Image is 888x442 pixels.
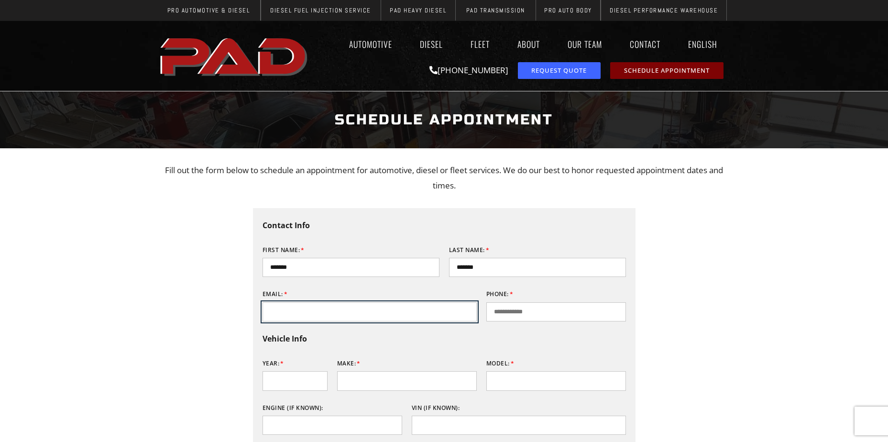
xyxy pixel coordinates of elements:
[162,102,726,138] h1: Schedule Appointment
[337,356,361,371] label: Make:
[411,33,452,55] a: Diesel
[486,356,515,371] label: Model:
[412,400,460,416] label: VIN (if known):
[390,7,446,13] span: PAD Heavy Diesel
[559,33,611,55] a: Our Team
[531,67,587,74] span: Request Quote
[263,333,307,344] b: Vehicle Info
[157,30,312,82] img: The image shows the word "PAD" in bold, red, uppercase letters with a slight shadow effect.
[429,65,508,76] a: [PHONE_NUMBER]
[624,67,710,74] span: Schedule Appointment
[466,7,525,13] span: PAD Transmission
[544,7,592,13] span: Pro Auto Body
[263,243,305,258] label: First Name:
[449,243,490,258] label: Last Name:
[263,287,288,302] label: Email:
[270,7,371,13] span: Diesel Fuel Injection Service
[486,287,514,302] label: Phone:
[167,7,250,13] span: Pro Automotive & Diesel
[518,62,601,79] a: request a service or repair quote
[263,220,310,231] b: Contact Info
[610,7,718,13] span: Diesel Performance Warehouse
[263,400,323,416] label: Engine (if known):
[340,33,401,55] a: Automotive
[461,33,499,55] a: Fleet
[508,33,549,55] a: About
[312,33,731,55] nav: Menu
[162,163,726,194] p: Fill out the form below to schedule an appointment for automotive, diesel or fleet services. We d...
[157,30,312,82] a: pro automotive and diesel home page
[610,62,724,79] a: schedule repair or service appointment
[621,33,669,55] a: Contact
[679,33,731,55] a: English
[263,356,284,371] label: Year:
